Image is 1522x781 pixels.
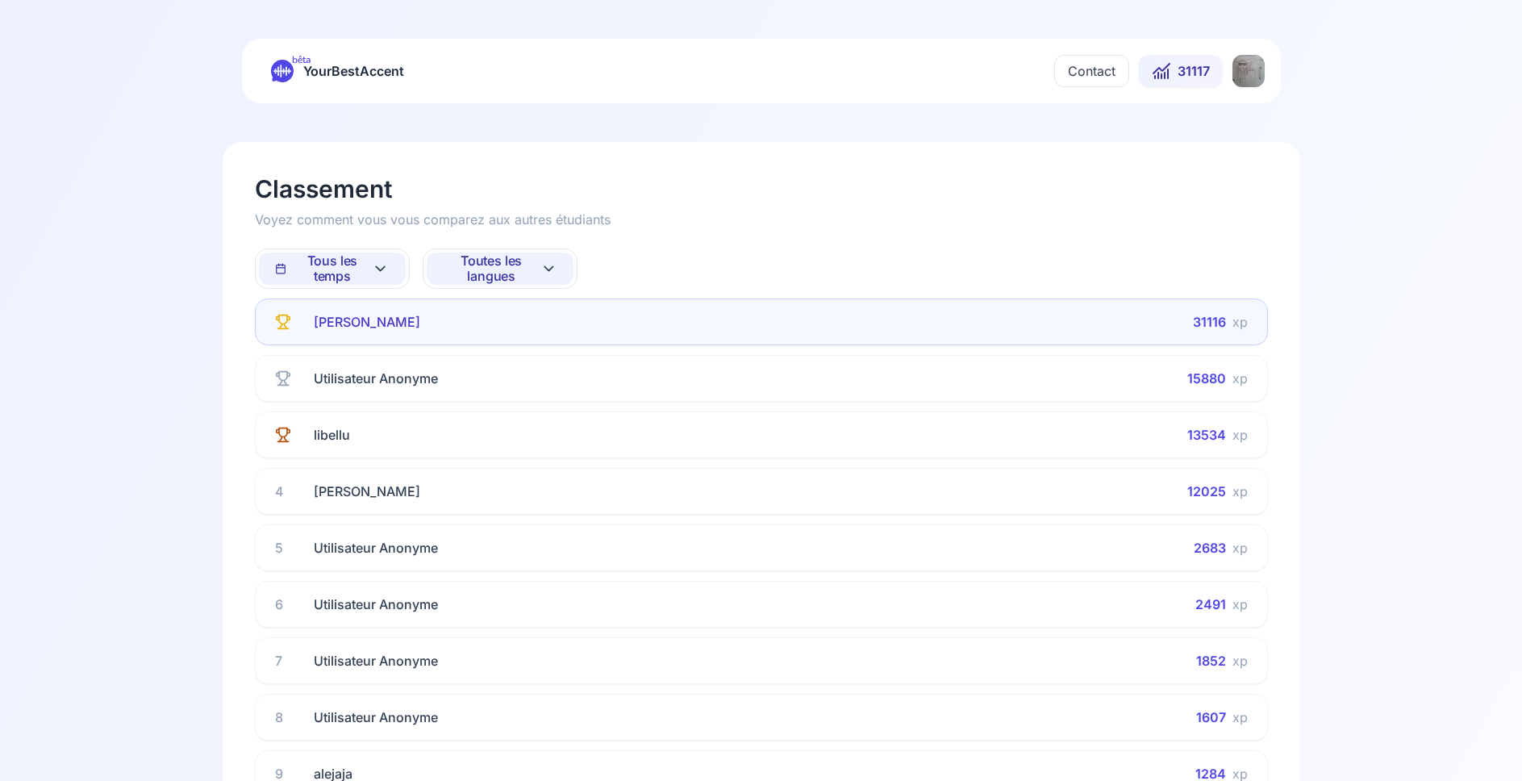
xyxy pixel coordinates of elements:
span: 13534 [1187,425,1226,445]
span: Utilisateur Anonyme [314,538,438,558]
p: Voyez comment vous vous comparez aux autres étudiants [255,210,611,229]
button: 31117 [1139,55,1223,87]
img: DH [1232,55,1265,87]
span: Toutes les langues [443,253,540,284]
span: 1607 [1196,708,1226,727]
span: 8 [275,708,301,727]
span: 31117 [1178,61,1210,81]
span: [PERSON_NAME] [314,482,420,501]
span: xp [1232,312,1248,332]
span: Utilisateur Anonyme [314,595,438,614]
span: 5 [275,538,301,558]
span: 7 [275,651,301,670]
span: 2491 [1195,595,1226,614]
span: Utilisateur Anonyme [314,651,438,670]
span: bêta [292,53,311,66]
span: xp [1232,482,1248,501]
span: libellu [314,425,350,445]
span: Tous les temps [275,253,373,284]
span: xp [1232,369,1248,388]
h1: Classement [255,174,611,203]
span: xp [1232,708,1248,727]
span: Utilisateur Anonyme [314,369,438,388]
span: xp [1232,595,1248,614]
span: xp [1232,651,1248,670]
span: 1852 [1196,651,1226,670]
span: 2683 [1194,538,1226,558]
span: xp [1232,425,1248,445]
button: Contact [1054,55,1129,87]
span: 6 [275,595,301,614]
span: 4 [275,482,301,501]
span: xp [1232,538,1248,558]
span: 31116 [1193,312,1226,332]
span: Utilisateur Anonyme [314,708,438,727]
span: YourBestAccent [303,60,404,82]
span: [PERSON_NAME] [314,312,420,332]
span: 15880 [1187,369,1226,388]
a: bêtaYourBestAccent [258,60,417,82]
span: 12025 [1187,482,1226,501]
